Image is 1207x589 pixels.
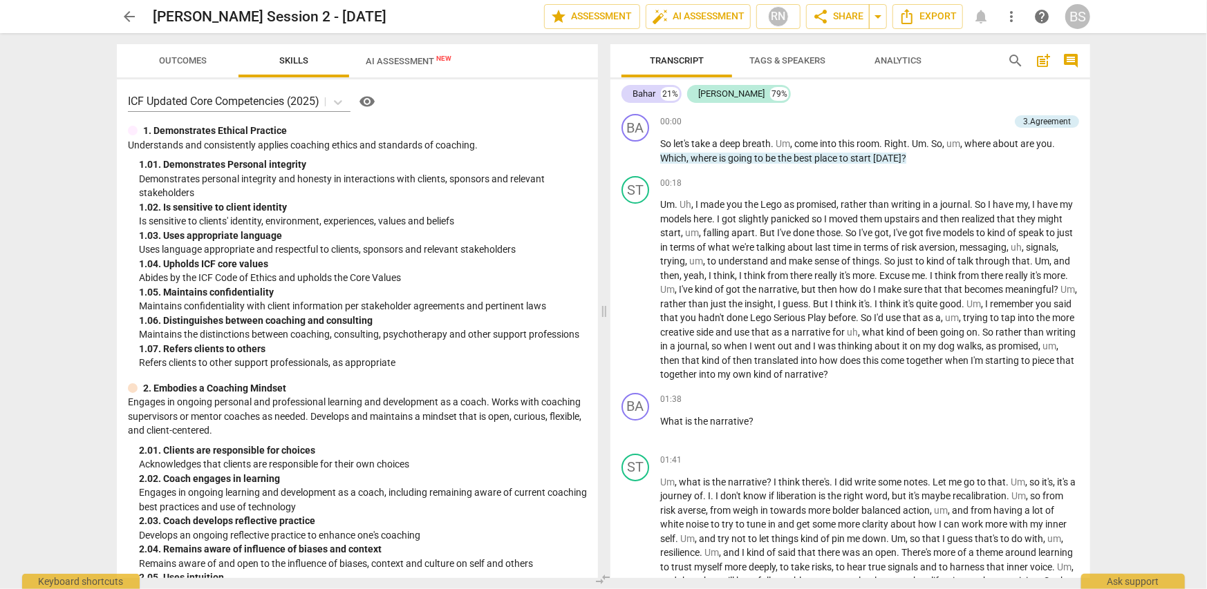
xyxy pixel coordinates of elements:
span: might [1038,213,1063,224]
span: through [975,255,1012,267]
span: to [839,153,850,164]
span: becomes [964,284,1005,295]
span: ? [1054,284,1060,295]
span: aversion [919,242,955,253]
span: Serious [774,312,807,323]
span: just [1057,227,1073,238]
span: Filler word [1060,284,1075,295]
button: Sharing summary [869,4,887,29]
span: quite [916,298,939,309]
span: [DATE] [873,153,901,164]
span: as [784,199,796,210]
span: how [839,284,860,295]
div: 1. 05. Maintains confidentiality [139,285,587,300]
span: Transcript [650,55,704,66]
span: best [794,153,814,164]
span: into [820,138,839,149]
span: , [774,298,778,309]
span: it's [839,270,852,281]
div: Ask support [1081,574,1185,589]
span: what [708,242,732,253]
span: auto_fix_high [652,8,668,25]
span: search [1007,52,1024,69]
span: promised [796,199,836,210]
span: made [700,199,727,210]
span: Export [899,8,957,25]
span: let's [673,138,691,149]
span: models [943,227,976,238]
p: Uses language appropriate and respectful to clients, sponsors and relevant stakeholders [139,242,587,257]
span: , [981,298,985,309]
span: in [923,199,933,210]
span: Excuse [879,270,912,281]
span: they [1017,213,1038,224]
span: AI Assessment [366,56,451,66]
span: , [1056,242,1058,253]
span: there [790,270,814,281]
div: Change speaker [621,176,649,204]
span: share [812,8,829,25]
span: trying [660,255,685,267]
span: think [744,270,767,281]
span: 00:00 [660,116,682,128]
span: . [808,298,813,309]
span: . [712,213,717,224]
span: just [711,298,729,309]
span: it's [1030,270,1043,281]
span: the [745,199,760,210]
span: , [691,199,695,210]
span: think [835,298,859,309]
span: done [727,312,750,323]
p: Is sensitive to clients' identity, environment, experiences, values and beliefs [139,214,587,229]
span: 00:18 [660,177,682,189]
span: in [660,242,670,253]
span: sense [814,255,841,267]
span: I've [777,227,793,238]
span: them [860,213,884,224]
span: Um [1035,255,1049,267]
p: ICF Updated Core Competencies (2025) [128,93,319,109]
span: . [755,227,760,238]
span: I've [893,227,909,238]
div: 1. 03. Uses appropriate language [139,229,587,243]
span: Filler word [776,138,790,149]
span: from [958,270,981,281]
span: Lego [760,199,784,210]
span: Which [660,153,686,164]
span: about [787,242,815,253]
span: arrow_drop_down [870,8,886,25]
div: RN [768,6,789,27]
span: last [815,242,833,253]
span: good [939,298,962,309]
span: kind [695,284,715,295]
span: , [797,284,801,295]
span: start [660,227,681,238]
span: Share [812,8,863,25]
span: ? [901,153,906,164]
span: think [713,270,735,281]
span: , [735,270,739,281]
span: , [1022,242,1026,253]
span: speak [1018,227,1046,238]
span: panicked [771,213,812,224]
span: , [955,242,960,253]
button: Export [892,4,963,29]
h2: [PERSON_NAME] Session 2 - [DATE] [153,8,386,26]
span: you [1036,298,1054,309]
p: 1. Demonstrates Ethical Practice [143,124,287,138]
span: things [852,255,879,267]
span: more_vert [1003,8,1020,25]
span: . [1030,255,1035,267]
span: of [890,242,901,253]
span: messaging [960,242,1007,253]
span: So [884,255,897,267]
span: start [850,153,873,164]
span: , [1075,284,1077,295]
span: this [839,138,857,149]
div: 1. 01. Demonstrates Personal integrity [139,157,587,172]
button: BS [1065,4,1090,29]
p: Demonstrates personal integrity and honesty in interactions with clients, sponsors and relevant s... [139,172,587,200]
span: terms [863,242,890,253]
span: got [722,213,738,224]
span: where [691,153,719,164]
